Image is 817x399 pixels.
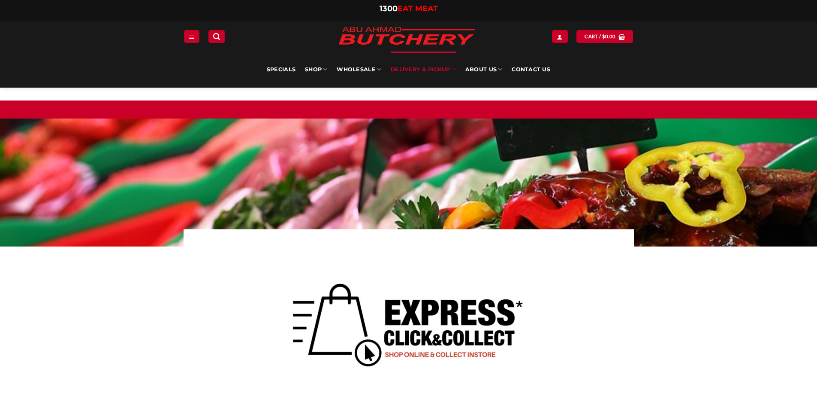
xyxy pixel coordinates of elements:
[380,4,438,13] a: 1300EAT MEAT
[576,30,633,43] a: View cart
[398,4,438,13] span: EAT MEAT
[280,259,537,384] img: Click and Collect
[305,52,327,88] a: SHOP
[184,30,199,43] a: Menu
[267,52,295,88] a: Specials
[512,52,550,88] a: Contact Us
[602,34,616,39] bdi: 0.00
[585,33,615,40] span: Cart /
[602,33,605,40] span: $
[380,4,398,13] span: 1300
[208,30,225,43] a: Search
[391,52,456,88] a: Delivery & Pickup
[332,21,482,52] img: Abu Ahmad Butchery
[552,30,567,43] a: Login
[465,52,502,88] a: About Us
[337,52,381,88] a: Wholesale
